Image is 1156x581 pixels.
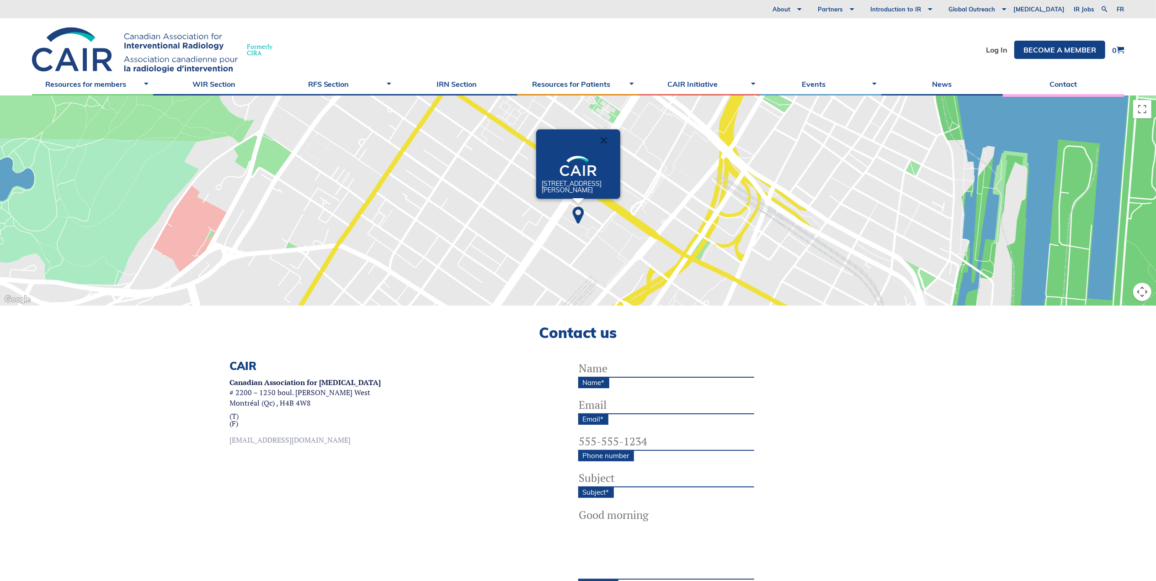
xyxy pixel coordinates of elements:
[32,73,153,95] a: Resources for members
[1014,41,1105,59] a: Become a member
[578,413,608,425] label: Email
[578,377,609,388] label: Name
[1112,46,1124,54] a: 0
[32,324,1124,341] h2: Contact us
[229,377,381,387] strong: Canadian Association for [MEDICAL_DATA]
[578,450,634,461] label: Phone number
[396,73,517,95] a: IRN Section
[229,436,381,444] a: [EMAIL_ADDRESS][DOMAIN_NAME]
[578,469,754,487] input: Subject
[578,486,614,498] label: Subject
[229,377,381,408] p: # 2200 – 1250 boul. [PERSON_NAME] West Montréal (Qc) , H4B 4W8
[517,73,639,95] a: Resources for Patients
[153,73,274,95] a: WIR Section
[229,359,381,373] h3: CAIR
[593,129,615,151] button: Close
[247,43,272,56] span: Formerly CIRA
[275,73,396,95] a: RFS Section
[32,27,238,73] img: CIRA
[578,396,754,414] input: Email
[1133,283,1151,301] button: Map camera controls
[32,27,282,73] a: FormerlyCIRA
[639,73,760,95] a: CAIR Initiative
[229,412,381,420] a: (T)
[760,73,881,95] a: Events
[560,156,597,176] img: Logo_CAIR_footer.svg
[986,46,1007,53] a: Log In
[1003,73,1124,95] a: Contact
[229,420,381,427] a: (F)
[2,294,32,306] a: Open this area in Google Maps (opens a new window)
[881,73,1002,95] a: News
[578,359,754,378] input: Name
[578,433,754,451] input: 555-555-1234
[1117,6,1124,12] a: fr
[1133,100,1151,118] button: Toggle fullscreen view
[2,294,32,306] img: Google
[542,180,615,193] p: [STREET_ADDRESS][PERSON_NAME]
